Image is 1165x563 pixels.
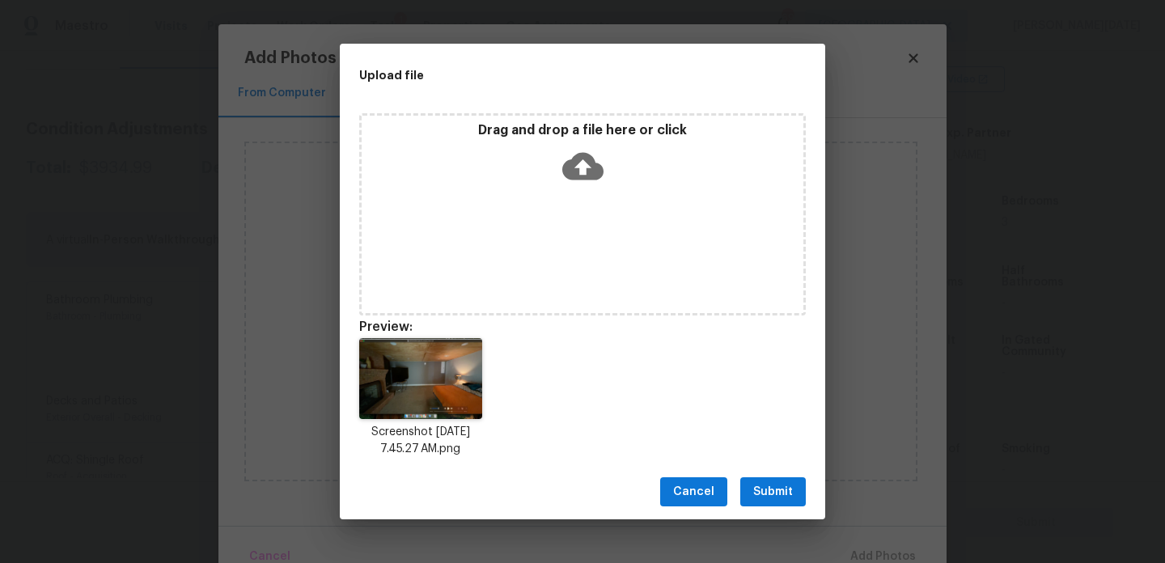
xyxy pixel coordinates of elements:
p: Drag and drop a file here or click [362,122,803,139]
button: Cancel [660,477,727,507]
h2: Upload file [359,66,733,84]
img: utwAAAABJRU5ErkJggg== [359,338,482,419]
span: Cancel [673,482,714,502]
button: Submit [740,477,806,507]
p: Screenshot [DATE] 7.45.27 AM.png [359,424,482,458]
span: Submit [753,482,793,502]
